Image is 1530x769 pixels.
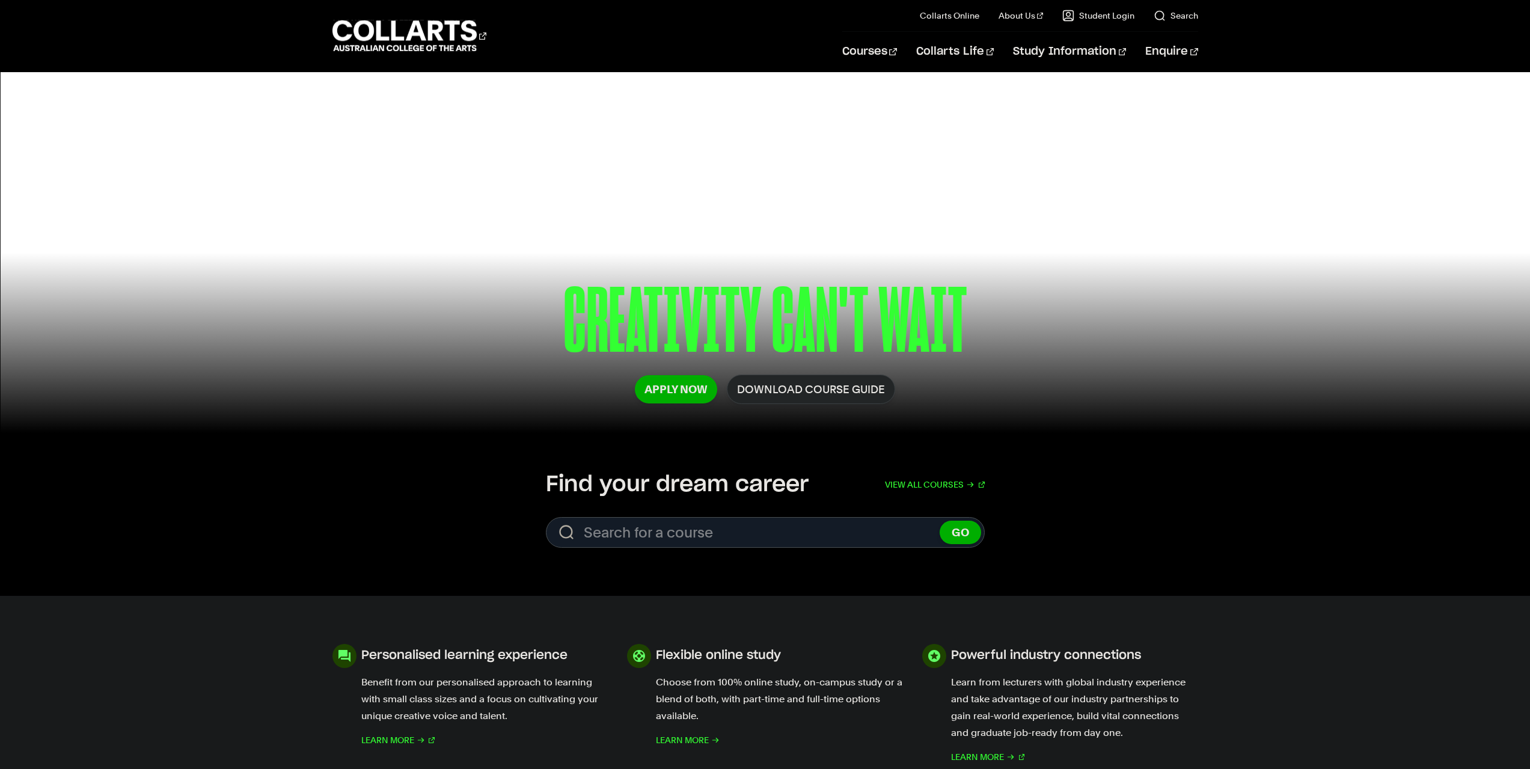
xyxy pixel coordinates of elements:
[842,32,897,72] a: Courses
[546,517,985,548] input: Search for a course
[885,471,985,498] a: View all courses
[656,644,781,667] h3: Flexible online study
[1062,10,1134,22] a: Student Login
[1013,32,1126,72] a: Study Information
[1145,32,1198,72] a: Enquire
[920,10,979,22] a: Collarts Online
[635,375,717,403] a: Apply Now
[940,521,981,544] button: GO
[546,471,809,498] h2: Find your dream career
[361,644,568,667] h3: Personalised learning experience
[546,517,985,548] form: Search
[361,732,435,749] a: Learn More
[656,732,709,749] span: Learn More
[951,749,1025,765] a: Learn More
[332,19,486,53] div: Go to homepage
[656,732,720,749] a: Learn More
[656,674,903,725] p: Choose from 100% online study, on-campus study or a blend of both, with part-time and full-time o...
[361,674,608,725] p: Benefit from our personalised approach to learning with small class sizes and a focus on cultivat...
[727,375,895,404] a: Download Course Guide
[462,275,1068,375] p: CREATIVITY CAN'T WAIT
[951,644,1141,667] h3: Powerful industry connections
[951,674,1198,741] p: Learn from lecturers with global industry experience and take advantage of our industry partnersh...
[916,32,994,72] a: Collarts Life
[1154,10,1198,22] a: Search
[999,10,1043,22] a: About Us
[361,732,414,749] span: Learn More
[951,749,1004,765] span: Learn More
